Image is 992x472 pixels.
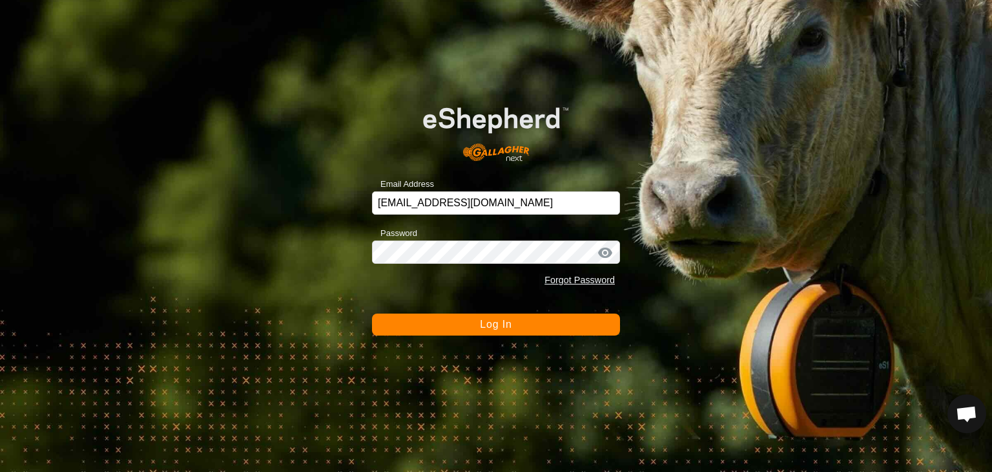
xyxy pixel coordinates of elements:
[544,275,615,285] a: Forgot Password
[372,314,620,336] button: Log In
[372,227,417,240] label: Password
[372,178,434,191] label: Email Address
[372,191,620,215] input: Email Address
[397,87,595,171] img: E-shepherd Logo
[947,394,986,433] div: Open chat
[480,319,512,330] span: Log In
